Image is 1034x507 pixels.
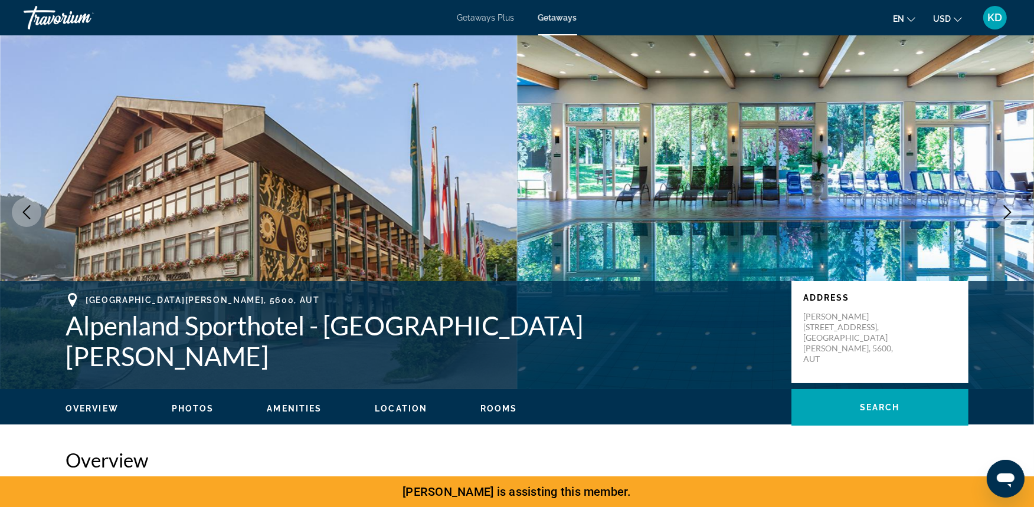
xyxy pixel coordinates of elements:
button: User Menu [980,5,1010,30]
span: Search [860,403,900,412]
a: Getaways [538,13,577,22]
button: Rooms [480,403,518,414]
span: KD [988,12,1003,24]
button: Next image [993,197,1022,227]
button: Search [791,389,968,426]
span: [GEOGRAPHIC_DATA][PERSON_NAME], 5600, AUT [86,295,320,305]
button: Location [375,403,427,414]
p: [PERSON_NAME][STREET_ADDRESS], [GEOGRAPHIC_DATA][PERSON_NAME], 5600, AUT [803,311,898,364]
button: Photos [172,403,214,414]
button: Previous image [12,197,41,227]
p: Address [803,293,957,302]
span: en [893,14,904,24]
a: Travorium [24,2,142,33]
button: Amenities [267,403,322,414]
iframe: Button to launch messaging window [987,460,1025,498]
a: Getaways Plus [457,13,515,22]
h2: Overview [66,448,968,472]
button: Change currency [933,10,962,27]
button: Overview [66,403,119,414]
button: Change language [893,10,915,27]
h1: Alpenland Sporthotel - [GEOGRAPHIC_DATA][PERSON_NAME] [66,310,780,371]
span: [PERSON_NAME] is assisting this member. [403,485,631,499]
span: USD [933,14,951,24]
